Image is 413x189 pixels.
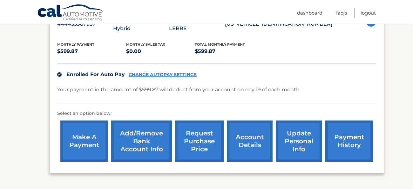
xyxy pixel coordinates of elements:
p: [US_VEHICLE_IDENTIFICATION_NUMBER] [225,20,332,29]
span: Enrolled For Auto Pay [66,71,125,77]
a: account details [227,121,273,162]
a: payment history [325,121,373,162]
a: request purchase price [175,121,224,162]
p: $599.87 [195,47,264,56]
p: Your payment in the amount of $599.87 will deduct from your account on day 19 of each month. [57,85,301,94]
p: $599.87 [57,47,126,56]
span: Monthly sales Tax [126,42,165,47]
span: Total Monthly Payment [195,42,245,47]
a: Logout [361,8,376,18]
p: FARSHANA NUHU LEBBE [169,15,225,33]
a: Dashboard [297,8,322,18]
p: Select an option below: [57,110,376,117]
p: #44455987937 [57,20,113,29]
img: check.svg [57,72,62,77]
a: update personal info [276,121,322,162]
a: make a payment [60,121,108,162]
span: Monthly Payment [57,42,94,47]
a: CHANGE AUTOPAY SETTINGS [129,72,197,77]
p: $0.00 [126,47,195,56]
a: Add/Remove bank account info [111,121,172,162]
a: Cal Automotive [37,4,104,23]
p: 2025 Honda CR-V Hybrid [113,15,169,33]
a: FAQ's [336,8,347,18]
